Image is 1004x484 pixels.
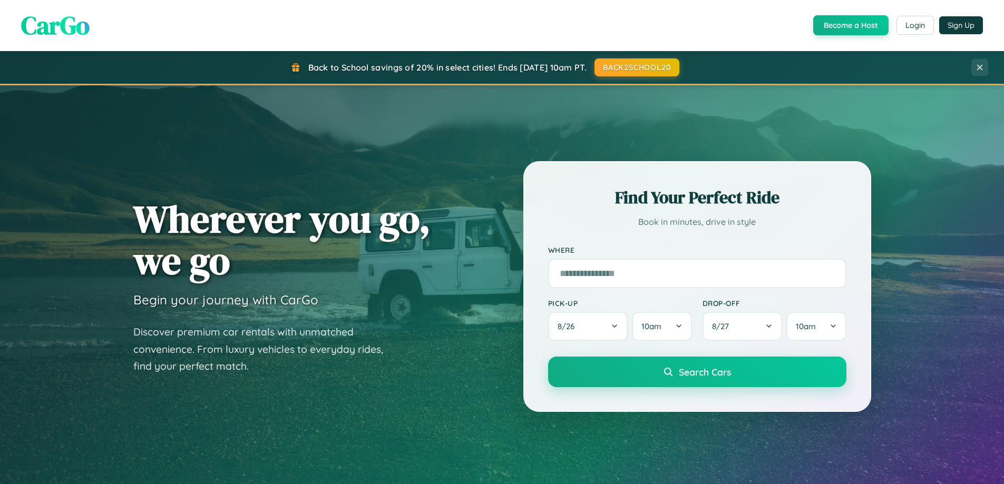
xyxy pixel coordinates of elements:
span: Back to School savings of 20% in select cities! Ends [DATE] 10am PT. [308,62,587,73]
span: 8 / 27 [712,321,734,331]
button: Login [896,16,934,35]
label: Pick-up [548,299,692,308]
label: Where [548,245,846,254]
span: CarGo [21,8,90,43]
button: 10am [632,312,691,341]
button: Become a Host [813,15,889,35]
h3: Begin your journey with CarGo [133,292,318,308]
button: 8/27 [703,312,783,341]
button: Sign Up [939,16,983,34]
p: Book in minutes, drive in style [548,214,846,230]
button: 8/26 [548,312,628,341]
span: 10am [796,321,816,331]
span: 8 / 26 [558,321,580,331]
label: Drop-off [703,299,846,308]
span: Search Cars [679,366,731,378]
button: Search Cars [548,357,846,387]
button: BACK2SCHOOL20 [594,58,679,76]
h2: Find Your Perfect Ride [548,186,846,209]
span: 10am [641,321,661,331]
h1: Wherever you go, we go [133,198,431,281]
p: Discover premium car rentals with unmatched convenience. From luxury vehicles to everyday rides, ... [133,323,397,375]
button: 10am [786,312,846,341]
